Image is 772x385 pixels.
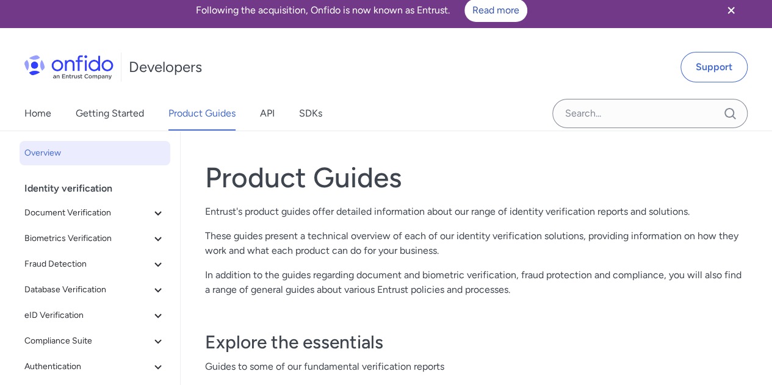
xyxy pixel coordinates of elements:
button: Database Verification [20,278,170,302]
h3: Explore the essentials [205,330,748,354]
button: Document Verification [20,201,170,225]
span: eID Verification [24,308,151,323]
span: Guides to some of our fundamental verification reports [205,359,748,374]
input: Onfido search input field [552,99,748,128]
button: Authentication [20,354,170,379]
span: Fraud Detection [24,257,151,272]
button: eID Verification [20,303,170,328]
button: Compliance Suite [20,329,170,353]
a: API [260,96,275,131]
span: Authentication [24,359,151,374]
a: SDKs [299,96,322,131]
h1: Developers [129,57,202,77]
span: Document Verification [24,206,151,220]
span: Database Verification [24,282,151,297]
img: Onfido Logo [24,55,114,79]
h1: Product Guides [205,160,748,195]
p: Entrust's product guides offer detailed information about our range of identity verification repo... [205,204,748,219]
a: Getting Started [76,96,144,131]
button: Fraud Detection [20,252,170,276]
span: Biometrics Verification [24,231,151,246]
span: Compliance Suite [24,334,151,348]
a: Support [680,52,748,82]
span: Overview [24,146,165,160]
a: Product Guides [168,96,236,131]
p: In addition to the guides regarding document and biometric verification, fraud protection and com... [205,268,748,297]
a: Home [24,96,51,131]
button: Biometrics Verification [20,226,170,251]
div: Identity verification [24,176,175,201]
a: Overview [20,141,170,165]
svg: Close banner [724,3,738,18]
p: These guides present a technical overview of each of our identity verification solutions, providi... [205,229,748,258]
